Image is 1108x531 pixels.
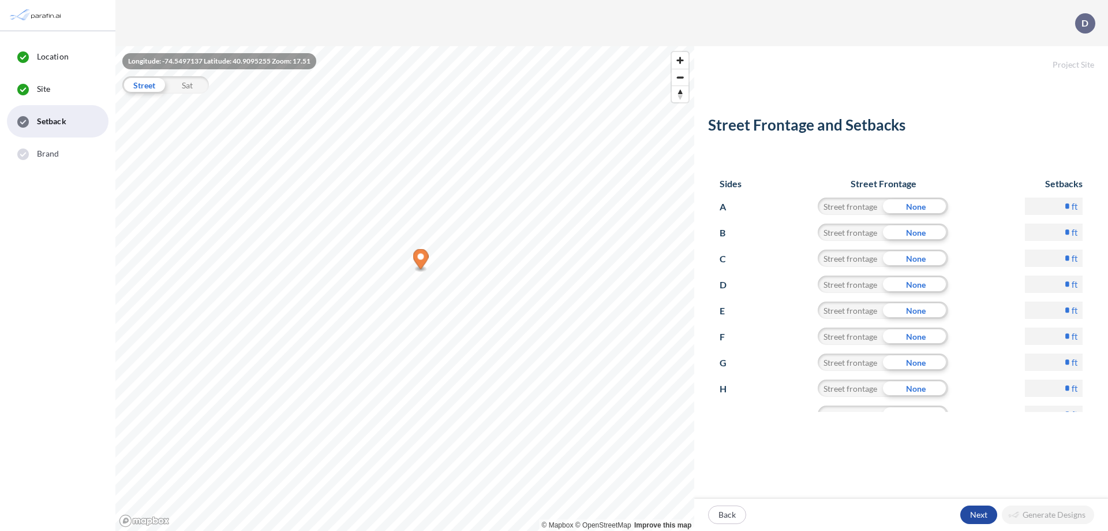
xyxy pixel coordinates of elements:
h5: Project Site [694,46,1108,70]
p: I [720,406,741,424]
div: Street frontage [818,276,883,293]
p: G [720,354,741,372]
label: ft [1072,279,1078,290]
div: None [883,380,948,397]
div: None [883,250,948,267]
label: ft [1072,305,1078,316]
a: OpenStreetMap [575,521,631,529]
a: Mapbox [542,521,574,529]
p: A [720,198,741,216]
div: Street frontage [818,302,883,319]
div: Street frontage [818,198,883,215]
div: Street frontage [818,354,883,371]
h6: Street Frontage [807,178,960,189]
canvas: Map [115,46,694,531]
button: Back [708,506,746,524]
button: Next [960,506,997,524]
div: None [883,302,948,319]
div: Street frontage [818,380,883,397]
div: None [883,406,948,423]
p: Back [718,509,736,521]
p: E [720,302,741,320]
div: None [883,276,948,293]
div: None [883,328,948,345]
div: None [883,198,948,215]
h6: Setbacks [1025,178,1083,189]
div: None [883,224,948,241]
span: Site [37,83,50,95]
a: Improve this map [634,521,691,529]
span: Location [37,51,69,62]
h6: Sides [720,178,742,189]
button: Zoom out [672,69,688,86]
p: C [720,250,741,268]
p: D [1081,18,1088,28]
p: H [720,380,741,398]
p: F [720,328,741,346]
label: ft [1072,200,1078,212]
div: Map marker [413,249,429,273]
div: Street frontage [818,406,883,423]
div: None [883,354,948,371]
p: B [720,224,741,242]
div: Street [122,76,166,94]
span: Brand [37,148,59,159]
h2: Street Frontage and Setbacks [708,116,1094,139]
img: Parafin [9,5,65,26]
label: ft [1072,331,1078,342]
label: ft [1072,409,1078,420]
div: Longitude: -74.5497137 Latitude: 40.9095255 Zoom: 17.51 [122,53,316,69]
label: ft [1072,357,1078,368]
button: Reset bearing to north [672,86,688,102]
span: Setback [37,116,66,127]
div: Street frontage [818,224,883,241]
button: Zoom in [672,52,688,69]
label: ft [1072,383,1078,394]
p: Next [970,509,987,521]
p: D [720,276,741,294]
label: ft [1072,226,1078,238]
div: Street frontage [818,250,883,267]
div: Street frontage [818,328,883,345]
span: Reset bearing to north [672,86,688,102]
label: ft [1072,252,1078,264]
div: Sat [166,76,209,94]
a: Mapbox homepage [119,514,170,528]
